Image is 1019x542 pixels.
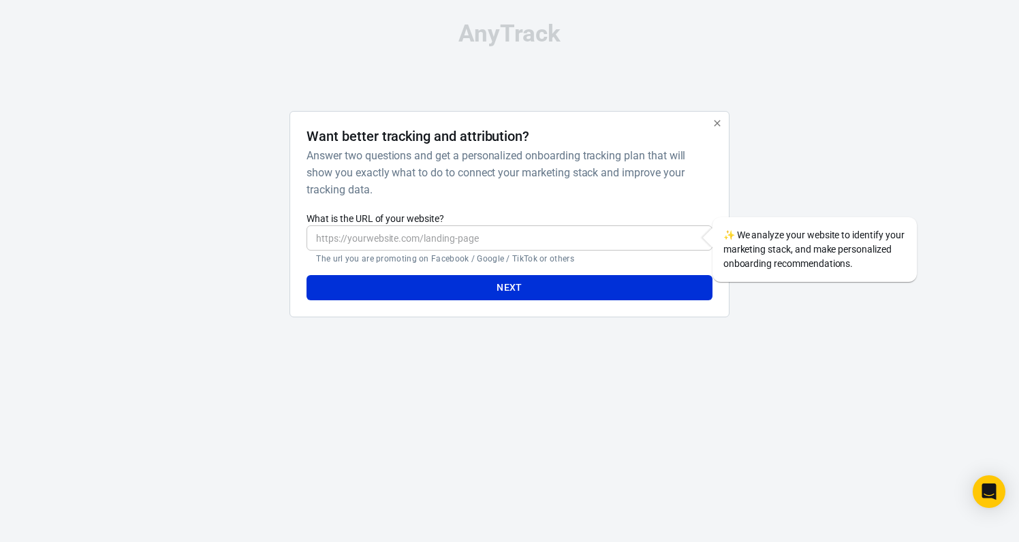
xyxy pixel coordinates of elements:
p: The url you are promoting on Facebook / Google / TikTok or others [316,253,702,264]
div: AnyTrack [169,22,850,46]
input: https://yourwebsite.com/landing-page [307,225,712,251]
span: sparkles [723,229,735,240]
div: We analyze your website to identify your marketing stack, and make personalized onboarding recomm... [712,217,917,282]
label: What is the URL of your website? [307,212,712,225]
div: Open Intercom Messenger [973,475,1005,508]
button: Next [307,275,712,300]
h4: Want better tracking and attribution? [307,128,529,144]
h6: Answer two questions and get a personalized onboarding tracking plan that will show you exactly w... [307,147,706,198]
